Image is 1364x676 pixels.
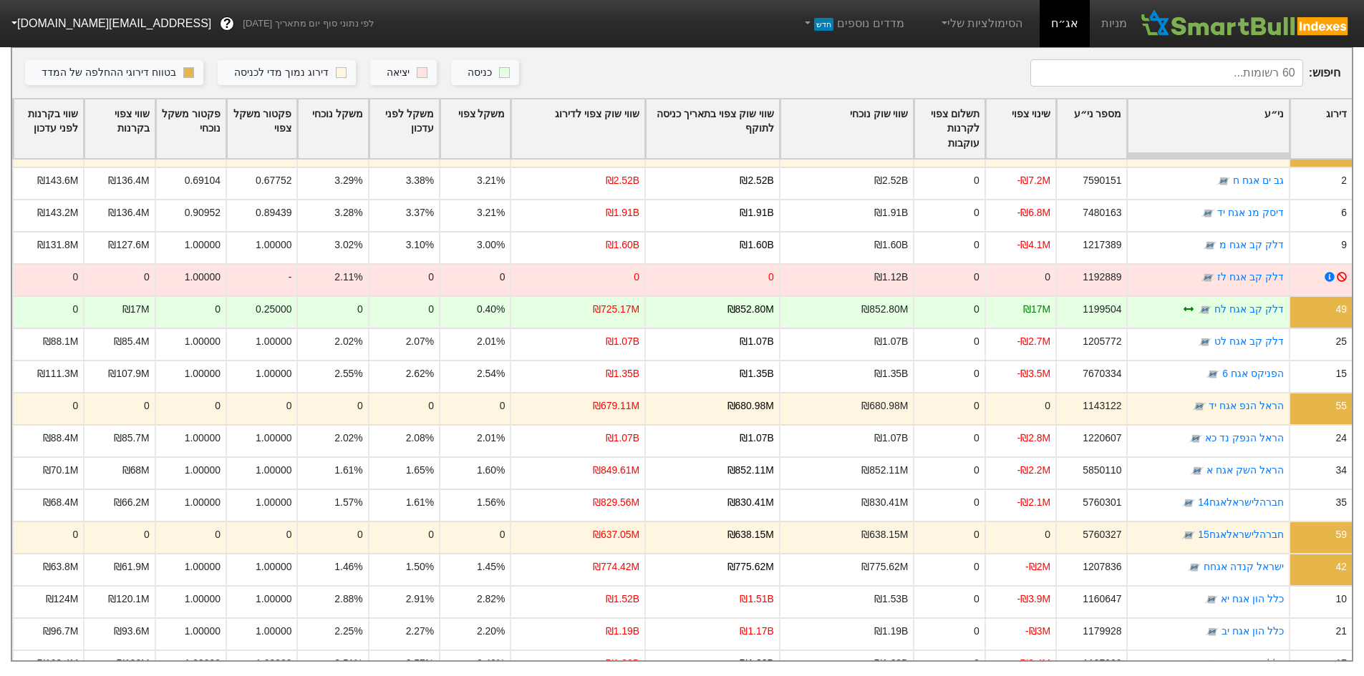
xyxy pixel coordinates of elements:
div: 34 [1336,463,1347,478]
div: 0 [1045,270,1050,285]
div: ₪680.98M [727,398,774,413]
div: Toggle SortBy [646,99,779,159]
div: יציאה [387,65,410,81]
div: - [226,263,296,295]
div: 2.20% [477,624,505,639]
div: 1220607 [1083,431,1121,446]
img: tase link [1204,593,1219,607]
div: ₪1.35B [874,366,908,381]
div: 1.00000 [185,431,221,446]
div: 17 [1336,656,1347,671]
div: 5760301 [1083,495,1121,510]
div: 1.00000 [256,559,291,574]
img: tase link [1217,175,1231,189]
div: ₪2.52B [740,173,773,188]
div: ₪830.41M [861,495,908,510]
div: 0 [974,656,980,671]
div: -₪3.9M [1017,592,1051,607]
div: 1.65% [406,463,434,478]
div: 1.00000 [256,656,291,671]
div: ₪852.80M [727,302,774,317]
div: 6 [1341,205,1347,220]
div: ₪63.8M [43,559,79,574]
input: 60 רשומות... [1030,59,1303,87]
div: 1199504 [1083,302,1121,317]
a: מדדים נוספיםחדש [796,9,910,38]
div: 1.00000 [256,463,291,478]
div: 42 [1336,559,1347,574]
div: ₪637.05M [593,527,639,542]
div: בטווח דירוגי ההחלפה של המדד [42,65,176,81]
div: ₪143.2M [37,205,78,220]
div: ₪1.60B [606,237,639,253]
div: ₪830.41M [727,495,774,510]
div: 2.08% [406,431,434,446]
div: 0 [974,270,980,285]
div: 5760327 [1083,527,1121,542]
img: tase link [1198,335,1212,350]
div: 0 [428,398,434,413]
div: 1.00000 [185,495,221,510]
div: ₪61.9M [114,559,150,574]
a: דלק קב אגח לט [1214,335,1284,347]
div: 35 [1336,495,1347,510]
div: 0.89439 [256,205,291,220]
a: הפניקס אגח 6 [1222,368,1283,379]
div: 0 [73,270,79,285]
div: 0 [974,302,980,317]
div: 3.38% [406,173,434,188]
img: tase link [1206,368,1220,382]
div: 0.67752 [256,173,291,188]
div: ₪93.6M [114,624,150,639]
div: 1.00000 [185,237,221,253]
div: 2.57% [406,656,434,671]
div: Toggle SortBy [227,99,296,159]
div: 1.45% [477,559,505,574]
div: 0 [73,302,79,317]
img: tase link [1201,207,1215,221]
div: 1.00000 [185,624,221,639]
div: ₪852.11M [861,463,908,478]
div: ₪1.07B [740,431,773,446]
div: ₪66.2M [114,495,150,510]
div: ₪1.51B [740,592,773,607]
div: 0 [500,527,506,542]
div: ₪680.98M [861,398,908,413]
div: 1.00000 [256,495,291,510]
div: ₪1.91B [606,205,639,220]
a: הסימולציות שלי [933,9,1029,38]
div: ₪1.91B [874,205,908,220]
div: ₪120.1M [108,592,149,607]
div: 3.21% [477,173,505,188]
div: 3.10% [406,237,434,253]
div: 3.00% [477,237,505,253]
div: ₪1.33B [740,656,773,671]
div: ₪1.07B [874,431,908,446]
a: כלל הון אגח יב [1222,625,1284,637]
div: 1192889 [1083,270,1121,285]
div: ₪131.8M [37,237,78,253]
div: 1.00000 [256,334,291,349]
img: tase link [1198,303,1212,318]
div: 0.40% [477,302,505,317]
div: ₪111.3M [37,366,78,381]
div: ₪143.6M [37,173,78,188]
div: ₪68M [122,463,150,478]
img: SmartBull [1138,9,1353,38]
div: 3.29% [334,173,362,188]
div: 1.00000 [256,431,291,446]
div: ₪109.4M [37,656,78,671]
div: -₪2M [1025,559,1050,574]
div: ₪774.42M [593,559,639,574]
div: 0 [974,624,980,639]
div: 1.00000 [185,463,221,478]
div: 0 [215,398,221,413]
div: 0 [974,431,980,446]
a: דיסק מנ אגח יד [1217,207,1284,218]
div: 7480163 [1083,205,1121,220]
div: 1.57% [334,495,362,510]
div: ₪849.61M [593,463,639,478]
div: -₪3.4M [1017,656,1051,671]
div: 0.69104 [185,173,221,188]
div: 1.00000 [256,237,291,253]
